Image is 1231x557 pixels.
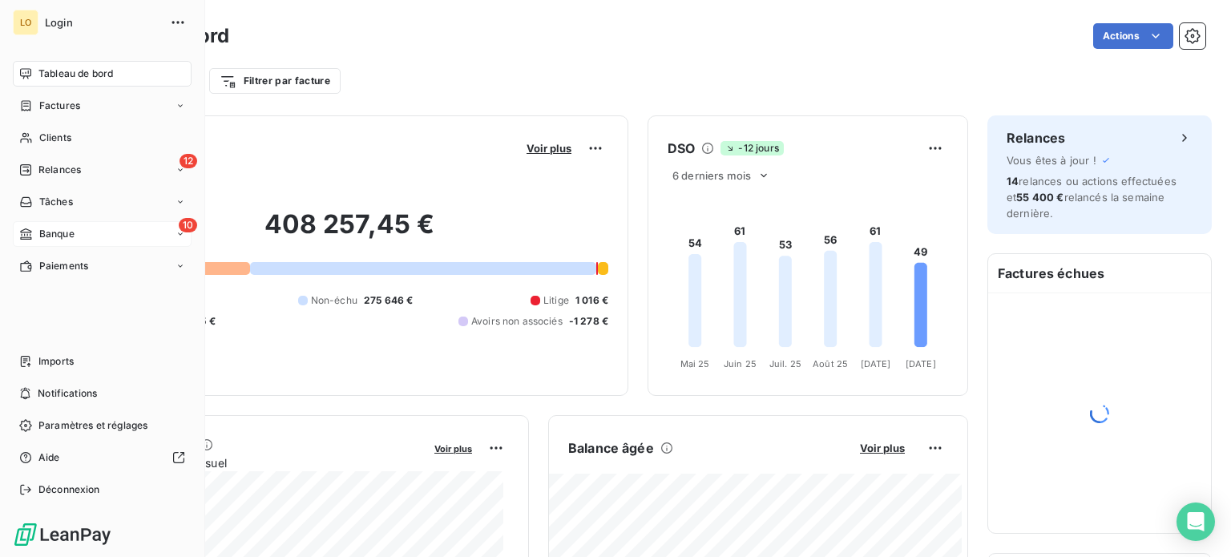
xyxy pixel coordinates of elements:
[179,218,197,232] span: 10
[906,358,936,369] tspan: [DATE]
[1093,23,1173,49] button: Actions
[13,445,192,470] a: Aide
[720,141,783,155] span: -12 jours
[311,293,357,308] span: Non-échu
[39,259,88,273] span: Paiements
[471,314,563,329] span: Avoirs non associés
[668,139,695,158] h6: DSO
[38,418,147,433] span: Paramètres et réglages
[769,358,801,369] tspan: Juil. 25
[38,386,97,401] span: Notifications
[672,169,751,182] span: 6 derniers mois
[1016,191,1064,204] span: 55 400 €
[724,358,757,369] tspan: Juin 25
[38,354,74,369] span: Imports
[38,163,81,177] span: Relances
[1177,503,1215,541] div: Open Intercom Messenger
[39,195,73,209] span: Tâches
[434,443,472,454] span: Voir plus
[430,441,477,455] button: Voir plus
[860,442,905,454] span: Voir plus
[180,154,197,168] span: 12
[575,293,608,308] span: 1 016 €
[13,522,112,547] img: Logo LeanPay
[39,227,75,241] span: Banque
[813,358,848,369] tspan: Août 25
[45,16,160,29] span: Login
[39,131,71,145] span: Clients
[13,10,38,35] div: LO
[38,67,113,81] span: Tableau de bord
[38,482,100,497] span: Déconnexion
[364,293,413,308] span: 275 646 €
[91,208,608,256] h2: 408 257,45 €
[568,438,654,458] h6: Balance âgée
[988,254,1211,293] h6: Factures échues
[91,454,423,471] span: Chiffre d'affaires mensuel
[527,142,571,155] span: Voir plus
[855,441,910,455] button: Voir plus
[1007,154,1096,167] span: Vous êtes à jour !
[38,450,60,465] span: Aide
[1007,175,1177,220] span: relances ou actions effectuées et relancés la semaine dernière.
[1007,175,1019,188] span: 14
[543,293,569,308] span: Litige
[680,358,710,369] tspan: Mai 25
[39,99,80,113] span: Factures
[209,68,341,94] button: Filtrer par facture
[522,141,576,155] button: Voir plus
[1007,128,1065,147] h6: Relances
[861,358,891,369] tspan: [DATE]
[569,314,608,329] span: -1 278 €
